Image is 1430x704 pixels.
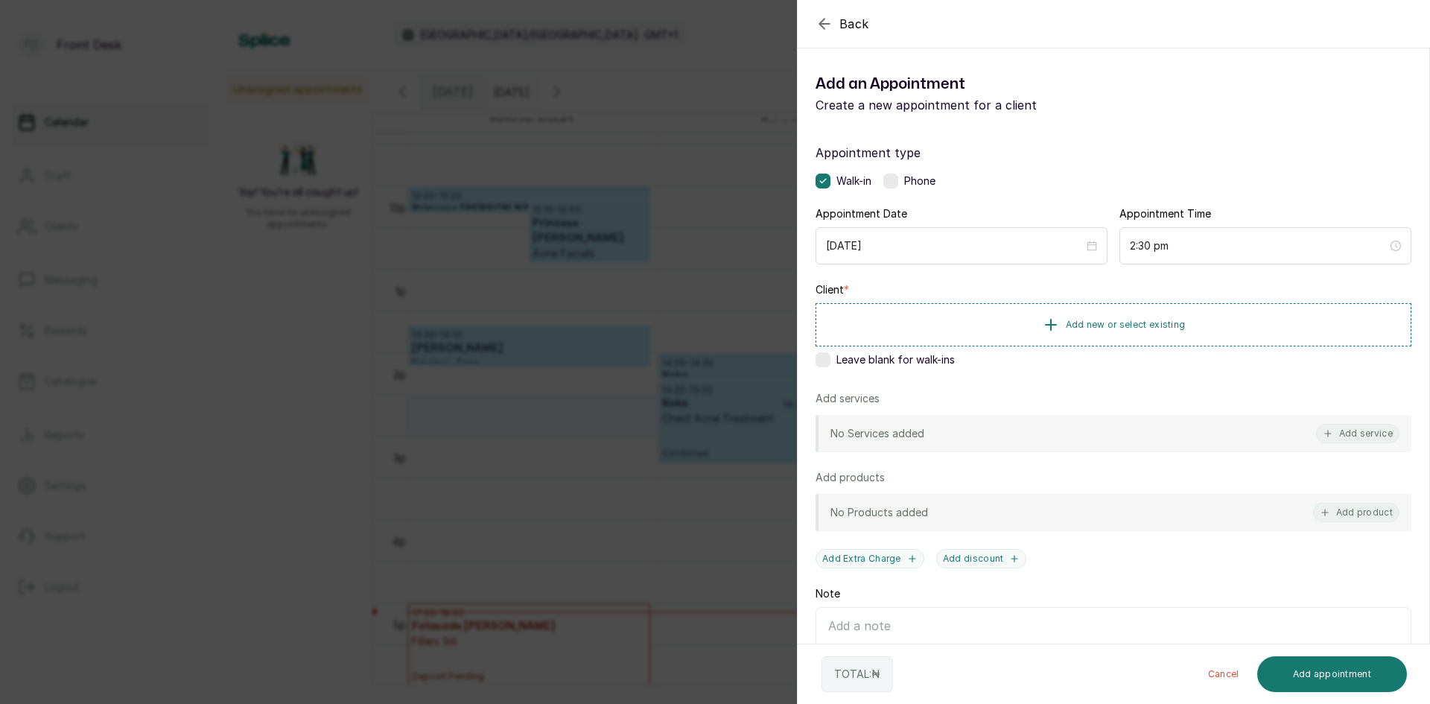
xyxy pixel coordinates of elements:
[816,470,885,485] p: Add products
[839,15,869,33] span: Back
[816,549,924,568] button: Add Extra Charge
[816,586,840,601] label: Note
[834,667,880,682] p: TOTAL: ₦
[816,282,849,297] label: Client
[830,505,928,520] p: No Products added
[1316,424,1399,443] button: Add service
[1119,206,1211,221] label: Appointment Time
[1066,319,1186,331] span: Add new or select existing
[816,72,1113,96] h1: Add an Appointment
[816,144,1411,162] label: Appointment type
[816,303,1411,346] button: Add new or select existing
[1130,238,1388,254] input: Select time
[830,426,924,441] p: No Services added
[1196,656,1251,692] button: Cancel
[816,96,1113,114] p: Create a new appointment for a client
[816,15,869,33] button: Back
[836,174,871,188] span: Walk-in
[1257,656,1408,692] button: Add appointment
[1313,503,1399,522] button: Add product
[816,206,907,221] label: Appointment Date
[816,391,880,406] p: Add services
[836,352,955,367] span: Leave blank for walk-ins
[826,238,1084,254] input: Select date
[936,549,1027,568] button: Add discount
[904,174,935,188] span: Phone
